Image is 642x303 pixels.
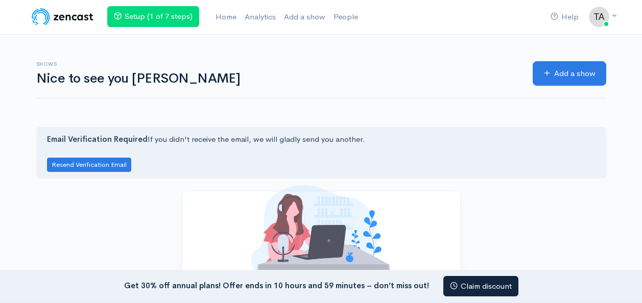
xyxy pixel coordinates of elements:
[36,61,520,67] h6: Shows
[533,61,606,86] a: Add a show
[36,71,520,86] h1: Nice to see you [PERSON_NAME]
[36,127,606,179] div: If you didn't receive the email, we will gladly send you another.
[47,158,131,172] button: Resend Verification Email
[329,6,362,28] a: People
[211,6,241,28] a: Home
[124,280,429,290] strong: Get 30% off annual plans! Offer ends in 10 hours and 59 minutes – don’t miss out!
[30,7,95,27] img: ZenCast Logo
[589,7,609,27] img: ...
[280,6,329,28] a: Add a show
[443,276,518,297] a: Claim discount
[107,6,199,27] a: Setup (1 of 7 steps)
[241,6,280,28] a: Analytics
[47,134,148,144] strong: Email Verification Required
[251,185,390,280] img: No shows added
[546,6,583,28] a: Help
